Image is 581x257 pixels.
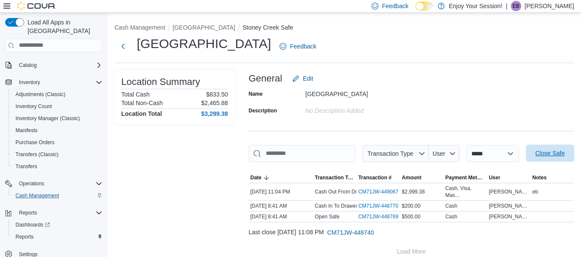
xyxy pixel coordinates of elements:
[324,224,378,241] button: CM71JW-448740
[9,190,106,202] button: Cash Management
[12,190,62,201] a: Cash Management
[315,213,339,220] p: Open Safe
[201,110,228,117] h4: $3,299.38
[12,89,69,100] a: Adjustments (Classic)
[2,178,106,190] button: Operations
[24,18,102,35] span: Load All Apps in [GEOGRAPHIC_DATA]
[249,187,313,197] div: [DATE] 11:04 PM
[433,150,446,157] span: User
[290,42,316,51] span: Feedback
[114,24,165,31] button: Cash Management
[12,101,102,112] span: Inventory Count
[9,88,106,100] button: Adjustments (Classic)
[249,172,313,183] button: Date
[15,163,37,170] span: Transfers
[114,23,574,33] nav: An example of EuiBreadcrumbs
[382,2,408,10] span: Feedback
[17,2,56,10] img: Cova
[12,89,102,100] span: Adjustments (Classic)
[532,174,547,181] span: Notes
[12,220,53,230] a: Dashboards
[15,127,37,134] span: Manifests
[315,174,355,181] span: Transaction Type
[506,1,507,11] p: |
[201,100,228,106] p: $2,465.88
[19,62,37,69] span: Catalog
[12,149,62,160] a: Transfers (Classic)
[305,87,421,97] div: [GEOGRAPHIC_DATA]
[2,76,106,88] button: Inventory
[445,185,485,199] div: Cash, Visa, Mas...
[9,160,106,172] button: Transfers
[9,124,106,136] button: Manifests
[489,174,501,181] span: User
[12,125,102,136] span: Manifests
[249,91,263,97] label: Name
[9,136,106,148] button: Purchase Orders
[12,161,40,172] a: Transfers
[402,174,421,181] span: Amount
[15,77,102,88] span: Inventory
[121,110,162,117] h4: Location Total
[250,174,261,181] span: Date
[15,178,102,189] span: Operations
[531,172,574,183] button: Notes
[249,201,313,211] div: [DATE] 8:41 AM
[15,139,55,146] span: Purchase Orders
[402,188,424,195] span: $2,999.38
[137,35,271,52] h1: [GEOGRAPHIC_DATA]
[525,1,574,11] p: [PERSON_NAME]
[19,209,37,216] span: Reports
[358,203,405,209] a: CM71JW-448770External link
[12,125,41,136] a: Manifests
[358,188,405,195] a: CM71JW-449067External link
[327,228,374,237] span: CM71JW-448740
[206,91,228,98] p: $833.50
[15,151,58,158] span: Transfers (Classic)
[489,203,529,209] span: [PERSON_NAME]
[12,137,102,148] span: Purchase Orders
[114,38,132,55] button: Next
[12,220,102,230] span: Dashboards
[12,137,58,148] a: Purchase Orders
[363,145,429,162] button: Transaction Type
[12,113,83,124] a: Inventory Manager (Classic)
[12,101,55,112] a: Inventory Count
[243,24,293,31] button: Stoney Creek Safe
[532,188,538,195] span: eb
[12,232,102,242] span: Reports
[15,60,102,70] span: Catalog
[445,174,485,181] span: Payment Methods
[489,188,529,195] span: [PERSON_NAME]
[15,103,52,110] span: Inventory Count
[402,213,420,220] span: $500.00
[9,231,106,243] button: Reports
[9,148,106,160] button: Transfers (Classic)
[429,145,459,162] button: User
[15,91,65,98] span: Adjustments (Classic)
[12,232,37,242] a: Reports
[305,104,421,114] div: No Description added
[276,38,320,55] a: Feedback
[2,59,106,71] button: Catalog
[315,203,373,209] p: Cash In To Drawer (Beta)
[15,77,43,88] button: Inventory
[249,224,574,241] div: Last close [DATE] 11:08 PM
[358,174,391,181] span: Transaction #
[397,247,426,256] span: Load More
[313,172,357,183] button: Transaction Type
[172,24,235,31] button: [GEOGRAPHIC_DATA]
[9,219,106,231] a: Dashboards
[443,172,487,183] button: Payment Methods
[12,190,102,201] span: Cash Management
[315,188,384,195] p: Cash Out From Drawer (Beta)
[12,113,102,124] span: Inventory Manager (Classic)
[402,203,420,209] span: $200.00
[15,208,102,218] span: Reports
[9,100,106,112] button: Inventory Count
[15,192,59,199] span: Cash Management
[357,172,400,183] button: Transaction #
[526,145,574,162] button: Close Safe
[15,233,34,240] span: Reports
